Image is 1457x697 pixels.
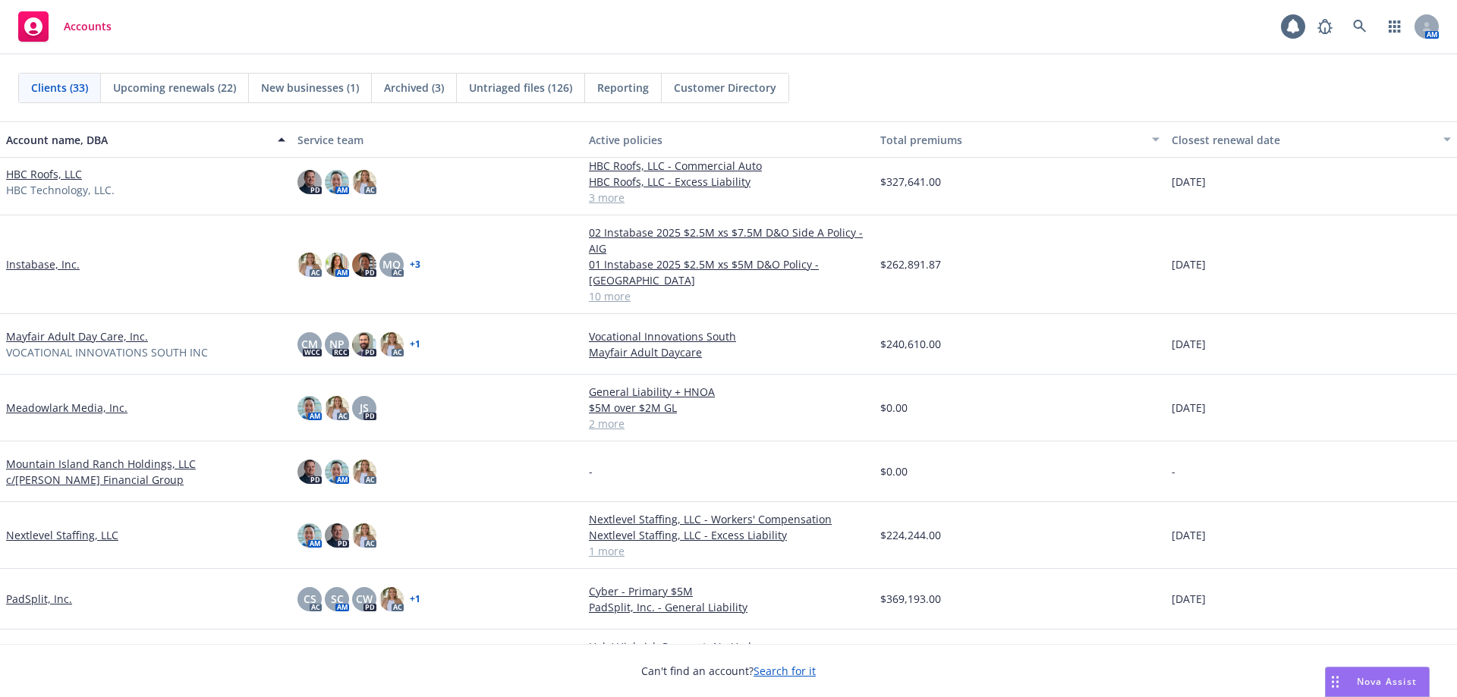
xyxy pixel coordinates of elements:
span: SC [331,591,344,607]
span: VOCATIONAL INNOVATIONS SOUTH INC [6,344,208,360]
a: Nextlevel Staffing, LLC - Workers' Compensation [589,511,868,527]
img: photo [297,170,322,194]
a: Mayfair Adult Day Care, Inc. [6,328,148,344]
span: [DATE] [1172,256,1206,272]
span: JS [360,400,369,416]
img: photo [297,253,322,277]
a: $5M over $2M GL [589,400,868,416]
div: Active policies [589,132,868,148]
a: Nextlevel Staffing, LLC [6,527,118,543]
button: Active policies [583,121,874,158]
a: Accounts [12,5,118,48]
a: 3 more [589,190,868,206]
span: $262,891.87 [880,256,941,272]
span: Accounts [64,20,112,33]
a: Nextlevel Staffing, LLC - Excess Liability [589,527,868,543]
span: NP [329,336,345,352]
div: Drag to move [1326,667,1345,696]
div: Service team [297,132,577,148]
a: + 1 [410,340,420,349]
a: Hab/ Highrisk Carveout- No Umb [589,639,868,655]
span: [DATE] [1172,527,1206,543]
span: Archived (3) [384,80,444,96]
span: [DATE] [1172,591,1206,607]
img: photo [325,170,349,194]
span: CM [301,336,318,352]
a: Vocational Innovations South [589,328,868,344]
img: photo [379,587,404,611]
button: Closest renewal date [1166,121,1457,158]
span: - [1172,463,1175,479]
img: photo [352,170,376,194]
div: Account name, DBA [6,132,269,148]
div: Closest renewal date [1172,132,1434,148]
a: 2 more [589,416,868,432]
a: General Liability + HNOA [589,384,868,400]
span: CS [304,591,316,607]
span: [DATE] [1172,400,1206,416]
a: Meadowlark Media, Inc. [6,400,127,416]
a: Switch app [1380,11,1410,42]
span: Clients (33) [31,80,88,96]
span: - [589,463,593,479]
span: Untriaged files (126) [469,80,572,96]
span: $224,244.00 [880,527,941,543]
span: New businesses (1) [261,80,359,96]
a: Search for it [754,664,816,678]
span: HBC Technology, LLC. [6,182,115,198]
span: $240,610.00 [880,336,941,352]
span: Can't find an account? [641,663,816,679]
a: Report a Bug [1310,11,1340,42]
span: Customer Directory [674,80,776,96]
img: photo [379,332,404,356]
span: [DATE] [1172,336,1206,352]
img: photo [352,332,376,356]
a: 1 more [589,543,868,559]
img: photo [325,523,349,548]
span: [DATE] [1172,174,1206,190]
a: Mayfair Adult Daycare [589,344,868,360]
span: $369,193.00 [880,591,941,607]
span: Upcoming renewals (22) [113,80,236,96]
span: $0.00 [880,463,908,479]
img: photo [352,253,376,277]
img: photo [325,253,349,277]
div: Total premiums [880,132,1143,148]
button: Total premiums [874,121,1166,158]
a: HBC Roofs, LLC - Excess Liability [589,174,868,190]
img: photo [325,396,349,420]
a: 02 Instabase 2025 $2.5M xs $7.5M D&O Side A Policy - AIG [589,224,868,256]
a: Instabase, Inc. [6,256,80,272]
span: CW [356,591,373,607]
a: 10 more [589,288,868,304]
span: Nova Assist [1357,675,1417,688]
img: photo [297,523,322,548]
a: Cyber - Primary $5M [589,583,868,599]
a: Search [1345,11,1375,42]
a: + 3 [410,260,420,269]
img: photo [297,460,322,484]
button: Service team [291,121,583,158]
img: photo [297,396,322,420]
a: + 1 [410,595,420,604]
span: Reporting [597,80,649,96]
a: HBC Roofs, LLC - Commercial Auto [589,158,868,174]
span: MQ [382,256,401,272]
a: HBC Roofs, LLC [6,166,82,182]
a: PadSplit, Inc. [6,591,72,607]
span: $0.00 [880,400,908,416]
a: 01 Instabase 2025 $2.5M xs $5M D&O Policy - [GEOGRAPHIC_DATA] [589,256,868,288]
span: $327,641.00 [880,174,941,190]
img: photo [352,460,376,484]
img: photo [325,460,349,484]
a: PadSplit, Inc. - General Liability [589,599,868,615]
a: Mountain Island Ranch Holdings, LLC c/[PERSON_NAME] Financial Group [6,456,285,488]
img: photo [352,523,376,548]
button: Nova Assist [1325,667,1430,697]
